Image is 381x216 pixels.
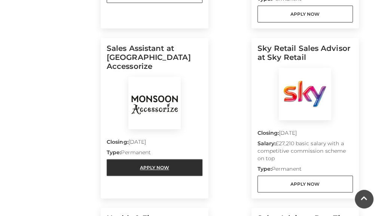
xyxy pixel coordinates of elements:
[257,165,272,172] strong: Type:
[257,6,353,22] a: Apply Now
[257,129,353,140] p: [DATE]
[107,159,202,176] a: Apply Now
[107,139,128,145] strong: Closing:
[107,149,202,159] p: Permanent
[257,140,276,147] strong: Salary:
[257,165,353,176] p: Permanent
[279,68,331,120] img: Sky Retail
[257,130,279,136] strong: Closing:
[107,149,121,156] strong: Type:
[107,138,202,149] p: [DATE]
[107,44,202,77] h5: Sales Assistant at [GEOGRAPHIC_DATA] Accessorize
[257,140,353,165] p: £27,210 basic salary with a competitive commission scheme on top
[128,77,181,129] img: Monsoon
[257,44,353,68] h5: Sky Retail Sales Advisor at Sky Retail
[257,176,353,192] a: Apply Now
